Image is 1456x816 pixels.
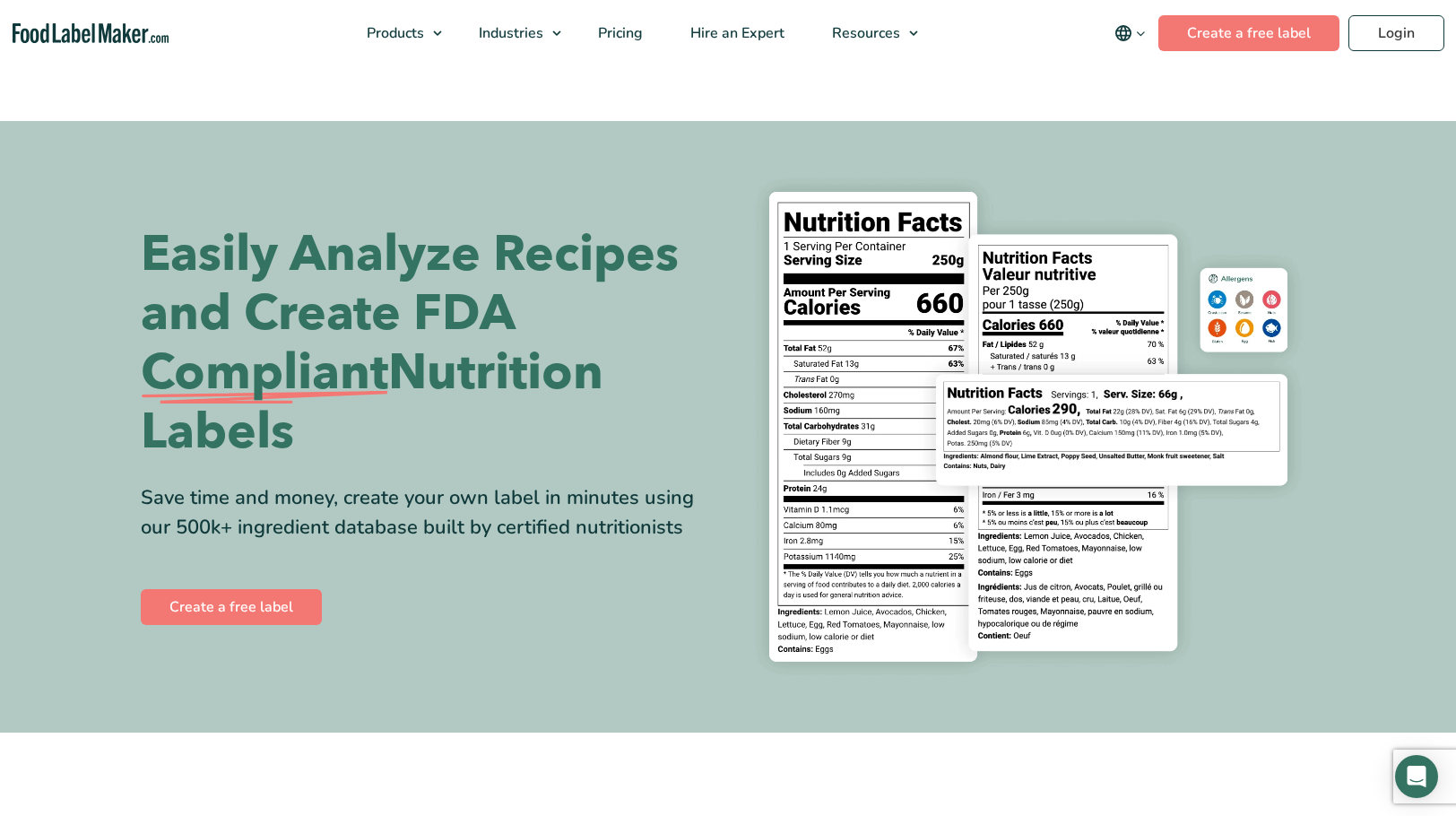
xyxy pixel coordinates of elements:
span: Pricing [593,23,645,43]
a: Login [1348,15,1444,51]
a: Create a free label [141,589,322,625]
h1: Easily Analyze Recipes and Create FDA Nutrition Labels [141,225,715,462]
div: Save time and money, create your own label in minutes using our 500k+ ingredient database built b... [141,483,715,543]
span: Resources [827,23,902,43]
span: Hire an Expert [685,23,786,43]
span: Compliant [141,343,388,403]
div: Open Intercom Messenger [1395,755,1438,798]
span: Products [361,23,426,43]
a: Create a free label [1158,15,1339,51]
span: Industries [473,23,545,43]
